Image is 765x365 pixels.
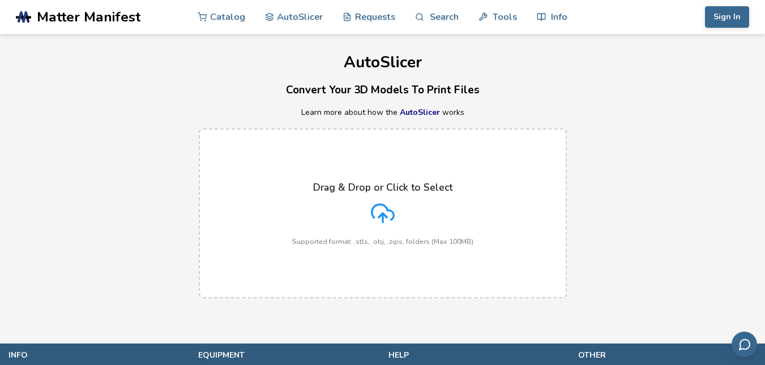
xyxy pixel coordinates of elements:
button: Sign In [705,6,749,28]
span: Matter Manifest [37,9,140,25]
p: info [8,349,187,361]
p: help [388,349,567,361]
p: other [578,349,757,361]
p: equipment [198,349,377,361]
a: AutoSlicer [400,107,440,118]
p: Drag & Drop or Click to Select [313,182,452,193]
p: Supported format: .stls, .obj, .zips, folders (Max 100MB) [292,238,473,246]
button: Send feedback via email [732,332,757,357]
